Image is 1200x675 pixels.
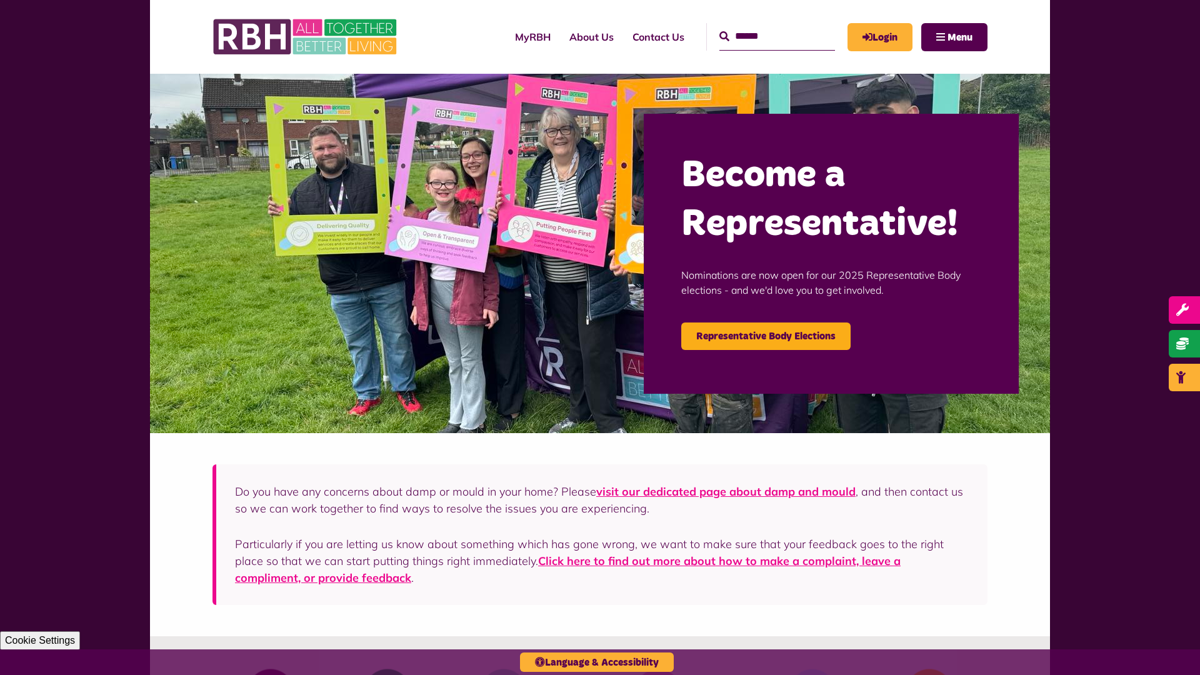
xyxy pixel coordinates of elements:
a: About Us [560,20,623,54]
a: MyRBH [847,23,912,51]
span: Menu [947,32,972,42]
button: Navigation [921,23,987,51]
h2: Become a Representative! [681,151,981,249]
a: Contact Us [623,20,694,54]
img: RBH [212,12,400,61]
button: Language & Accessibility [520,652,674,672]
img: Image (22) [150,74,1050,433]
a: MyRBH [506,20,560,54]
iframe: Netcall Web Assistant for live chat [1144,619,1200,675]
p: Particularly if you are letting us know about something which has gone wrong, we want to make sur... [235,536,969,586]
p: Do you have any concerns about damp or mould in your home? Please , and then contact us so we can... [235,483,969,517]
a: visit our dedicated page about damp and mould [596,484,856,499]
a: Click here to find out more about how to make a complaint, leave a compliment, or provide feedback [235,554,901,585]
a: Representative Body Elections [681,322,851,350]
p: Nominations are now open for our 2025 Representative Body elections - and we'd love you to get in... [681,249,981,316]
